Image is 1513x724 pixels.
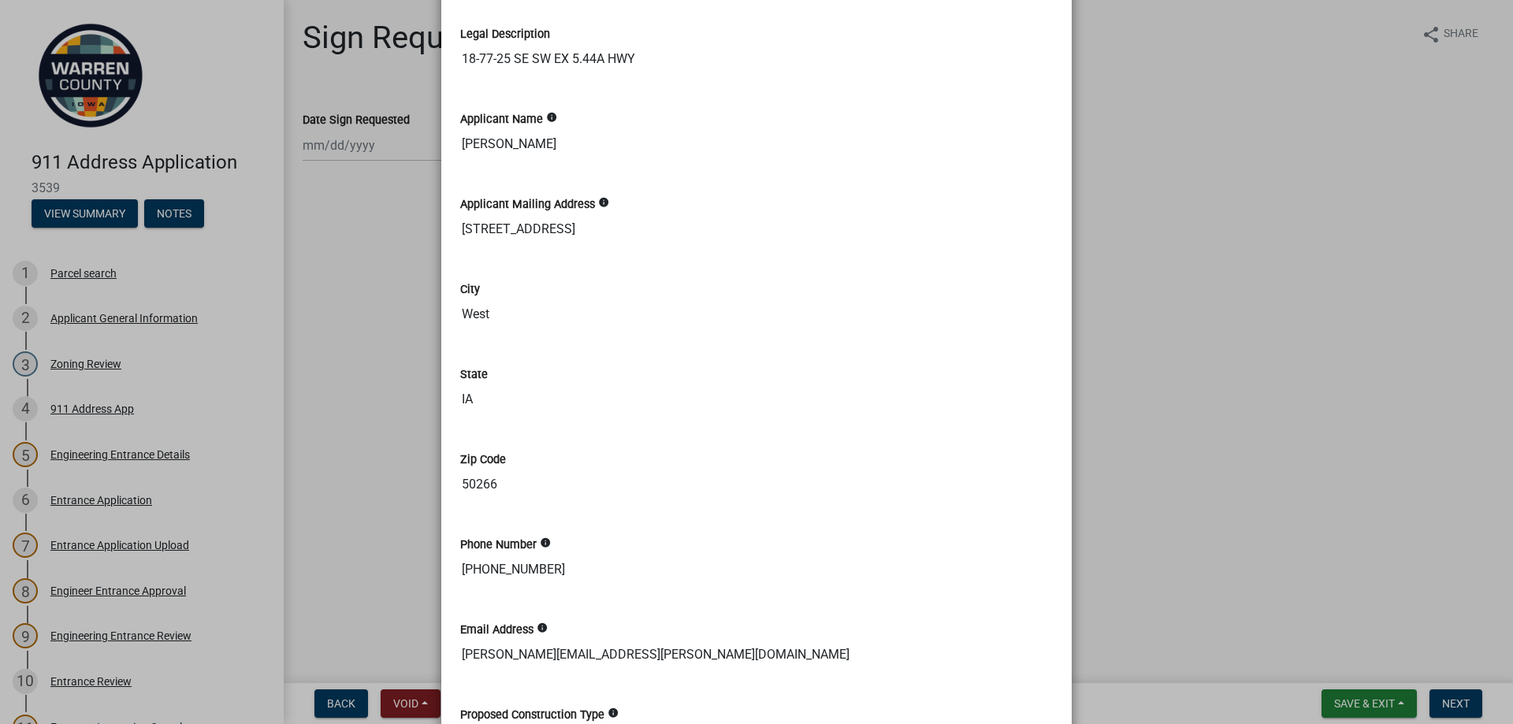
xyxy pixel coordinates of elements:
[460,625,533,636] label: Email Address
[460,284,480,295] label: City
[546,112,557,123] i: info
[460,114,543,125] label: Applicant Name
[608,707,619,718] i: info
[460,369,488,381] label: State
[460,29,550,40] label: Legal Description
[540,537,551,548] i: info
[460,199,595,210] label: Applicant Mailing Address
[460,455,506,466] label: Zip Code
[537,622,548,633] i: info
[598,197,609,208] i: info
[460,710,604,721] label: Proposed Construction Type
[460,540,537,551] label: Phone Number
